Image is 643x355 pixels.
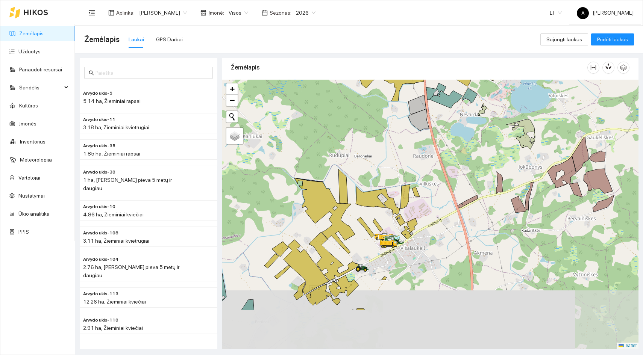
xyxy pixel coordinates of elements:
[108,10,114,16] span: layout
[226,95,238,106] a: Zoom out
[18,193,45,199] a: Nustatymai
[129,35,144,44] div: Laukai
[540,36,588,42] a: Sujungti laukus
[591,36,634,42] a: Pridėti laukus
[19,80,62,95] span: Sandėlis
[83,124,149,130] span: 3.18 ha, Žieminiai kvietrugiai
[19,121,36,127] a: Įmonės
[83,203,115,210] span: Arvydo ukis-10
[18,175,40,181] a: Vartotojai
[83,116,115,123] span: Arvydo ukis-11
[96,69,208,77] input: Paieška
[226,111,238,122] button: Initiate a new search
[84,33,120,45] span: Žemėlapis
[597,35,628,44] span: Pridėti laukus
[83,290,118,298] span: Arvydo ukis-113
[550,7,562,18] span: LT
[83,325,143,331] span: 2.91 ha, Žieminiai kviečiai
[83,264,179,278] span: 2.76 ha, [PERSON_NAME] pieva 5 metų ir daugiau
[83,299,146,305] span: 12.26 ha, Žieminiai kviečiai
[83,142,115,150] span: Arvydo ukis-35
[270,9,291,17] span: Sezonas :
[19,30,44,36] a: Žemėlapis
[231,57,587,78] div: Žemėlapis
[83,98,141,104] span: 5.14 ha, Žieminiai rapsai
[577,10,634,16] span: [PERSON_NAME]
[88,9,95,16] span: menu-fold
[546,35,582,44] span: Sujungti laukus
[19,103,38,109] a: Kultūros
[18,211,50,217] a: Ūkio analitika
[83,230,118,237] span: Arvydo ukis-108
[208,9,224,17] span: Įmonė :
[19,66,62,73] a: Panaudoti resursai
[226,83,238,95] a: Zoom in
[230,84,235,94] span: +
[83,177,172,191] span: 1 ha, [PERSON_NAME] pieva 5 metų ir daugiau
[230,95,235,105] span: −
[20,139,45,145] a: Inventorius
[587,62,599,74] button: column-width
[588,65,599,71] span: column-width
[83,317,118,324] span: Arvydo ukis-110
[619,343,637,348] a: Leaflet
[262,10,268,16] span: calendar
[83,256,118,263] span: Arvydo ukis-104
[89,70,94,76] span: search
[591,33,634,45] button: Pridėti laukus
[226,128,243,144] a: Layers
[116,9,135,17] span: Aplinka :
[139,7,187,18] span: Arvydas Paukštys
[540,33,588,45] button: Sujungti laukus
[18,229,29,235] a: PPIS
[200,10,206,16] span: shop
[83,238,149,244] span: 3.11 ha, Žieminiai kvietrugiai
[581,7,585,19] span: A
[20,157,52,163] a: Meteorologija
[156,35,183,44] div: GPS Darbai
[18,48,41,54] a: Užduotys
[229,7,248,18] span: Visos
[83,151,140,157] span: 1.85 ha, Žieminiai rapsai
[83,90,112,97] span: Arvydo ukis-5
[84,5,99,20] button: menu-fold
[83,211,144,218] span: 4.86 ha, Žieminiai kviečiai
[296,7,315,18] span: 2026
[83,169,115,176] span: Arvydo ukis-30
